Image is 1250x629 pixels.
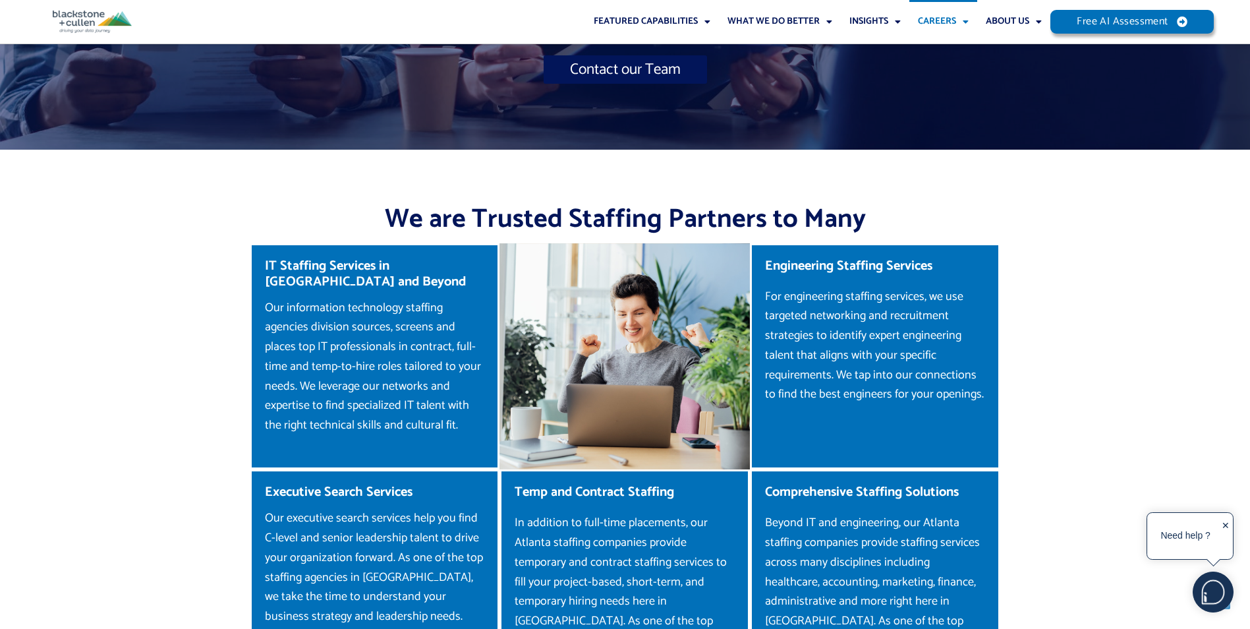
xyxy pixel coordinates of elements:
img: users%2F5SSOSaKfQqXq3cFEnIZRYMEs4ra2%2Fmedia%2Fimages%2F-Bulle%20blanche%20sans%20fond%20%2B%20ma... [1193,572,1233,612]
h4: Temp and Contract Staffing [515,485,735,500]
h4: Engineering Staffing Services [765,258,985,274]
a: Contact our Team [544,55,707,84]
div: Need help ? [1149,515,1222,557]
h2: We are Trusted Staffing Partners to Many [256,202,994,237]
h4: Comprehensive Staffing Solutions [765,485,985,500]
h4: IT Staffing Services in [GEOGRAPHIC_DATA] and Beyond [265,258,485,290]
span: Free AI Assessment [1077,16,1168,27]
span: Contact our Team [570,62,681,77]
a: Free AI Assessment [1050,10,1214,34]
div: ✕ [1222,516,1230,557]
h4: Executive Search Services [265,485,485,500]
p: Our information technology staffing agencies division sources, screens and places top IT professi... [265,299,485,436]
p: For engineering staffing services, we use targeted networking and recruitment strategies to ident... [765,287,985,405]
